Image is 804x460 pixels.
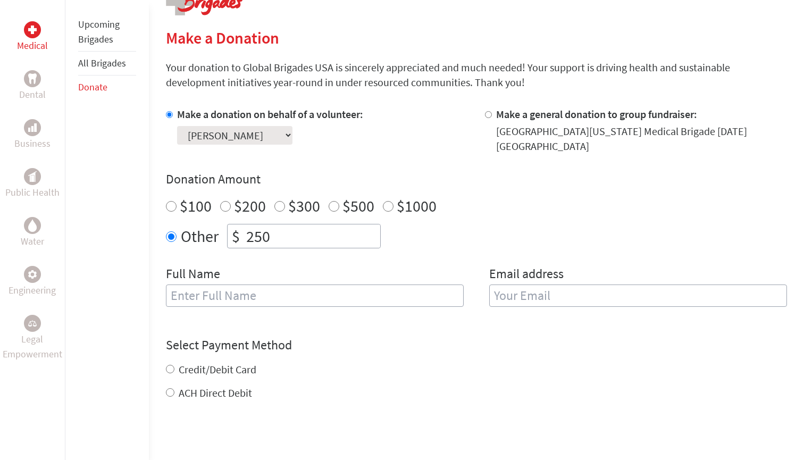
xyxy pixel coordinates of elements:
img: Water [28,219,37,231]
div: Water [24,217,41,234]
img: Dental [28,73,37,83]
p: Dental [19,87,46,102]
h4: Select Payment Method [166,337,787,354]
div: Medical [24,21,41,38]
label: Make a general donation to group fundraiser: [496,107,697,121]
div: $ [228,224,244,248]
img: Public Health [28,171,37,182]
a: Donate [78,81,107,93]
li: Upcoming Brigades [78,13,136,52]
label: Credit/Debit Card [179,363,256,376]
div: Public Health [24,168,41,185]
p: Business [14,136,51,151]
p: Water [21,234,44,249]
h4: Donation Amount [166,171,787,188]
div: Engineering [24,266,41,283]
li: All Brigades [78,52,136,76]
div: Business [24,119,41,136]
a: EngineeringEngineering [9,266,56,298]
input: Your Email [489,285,787,307]
a: All Brigades [78,57,126,69]
h2: Make a Donation [166,28,787,47]
img: Medical [28,26,37,34]
label: ACH Direct Debit [179,386,252,399]
label: $1000 [397,196,437,216]
input: Enter Amount [244,224,380,248]
a: DentalDental [19,70,46,102]
div: Legal Empowerment [24,315,41,332]
label: Full Name [166,265,220,285]
img: Legal Empowerment [28,320,37,327]
label: $300 [288,196,320,216]
label: $100 [180,196,212,216]
p: Engineering [9,283,56,298]
div: [GEOGRAPHIC_DATA][US_STATE] Medical Brigade [DATE] [GEOGRAPHIC_DATA] [496,124,787,154]
a: Legal EmpowermentLegal Empowerment [2,315,63,362]
img: Business [28,123,37,132]
label: Other [181,224,219,248]
a: MedicalMedical [17,21,48,53]
a: WaterWater [21,217,44,249]
a: BusinessBusiness [14,119,51,151]
div: Dental [24,70,41,87]
p: Public Health [5,185,60,200]
img: Engineering [28,270,37,279]
a: Upcoming Brigades [78,18,120,45]
li: Donate [78,76,136,99]
p: Medical [17,38,48,53]
p: Your donation to Global Brigades USA is sincerely appreciated and much needed! Your support is dr... [166,60,787,90]
label: Email address [489,265,564,285]
label: $200 [234,196,266,216]
label: Make a donation on behalf of a volunteer: [177,107,363,121]
p: Legal Empowerment [2,332,63,362]
a: Public HealthPublic Health [5,168,60,200]
input: Enter Full Name [166,285,464,307]
label: $500 [342,196,374,216]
